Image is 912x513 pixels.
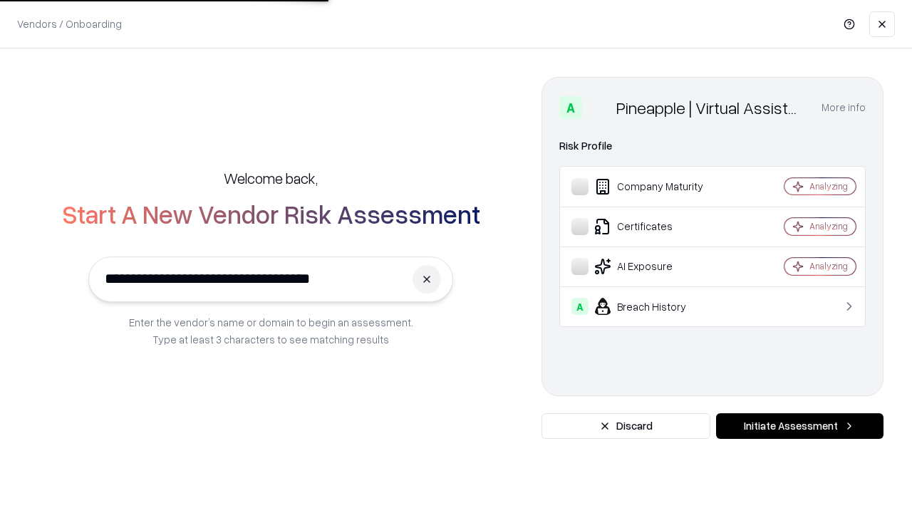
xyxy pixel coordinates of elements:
[616,96,804,119] div: Pineapple | Virtual Assistant Agency
[62,199,480,228] h2: Start A New Vendor Risk Assessment
[559,96,582,119] div: A
[809,260,848,272] div: Analyzing
[129,313,413,348] p: Enter the vendor’s name or domain to begin an assessment. Type at least 3 characters to see match...
[822,95,866,120] button: More info
[571,258,742,275] div: AI Exposure
[716,413,883,439] button: Initiate Assessment
[571,218,742,235] div: Certificates
[571,298,742,315] div: Breach History
[17,16,122,31] p: Vendors / Onboarding
[559,138,866,155] div: Risk Profile
[541,413,710,439] button: Discard
[571,298,589,315] div: A
[571,178,742,195] div: Company Maturity
[809,180,848,192] div: Analyzing
[588,96,611,119] img: Pineapple | Virtual Assistant Agency
[809,220,848,232] div: Analyzing
[224,168,318,188] h5: Welcome back,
